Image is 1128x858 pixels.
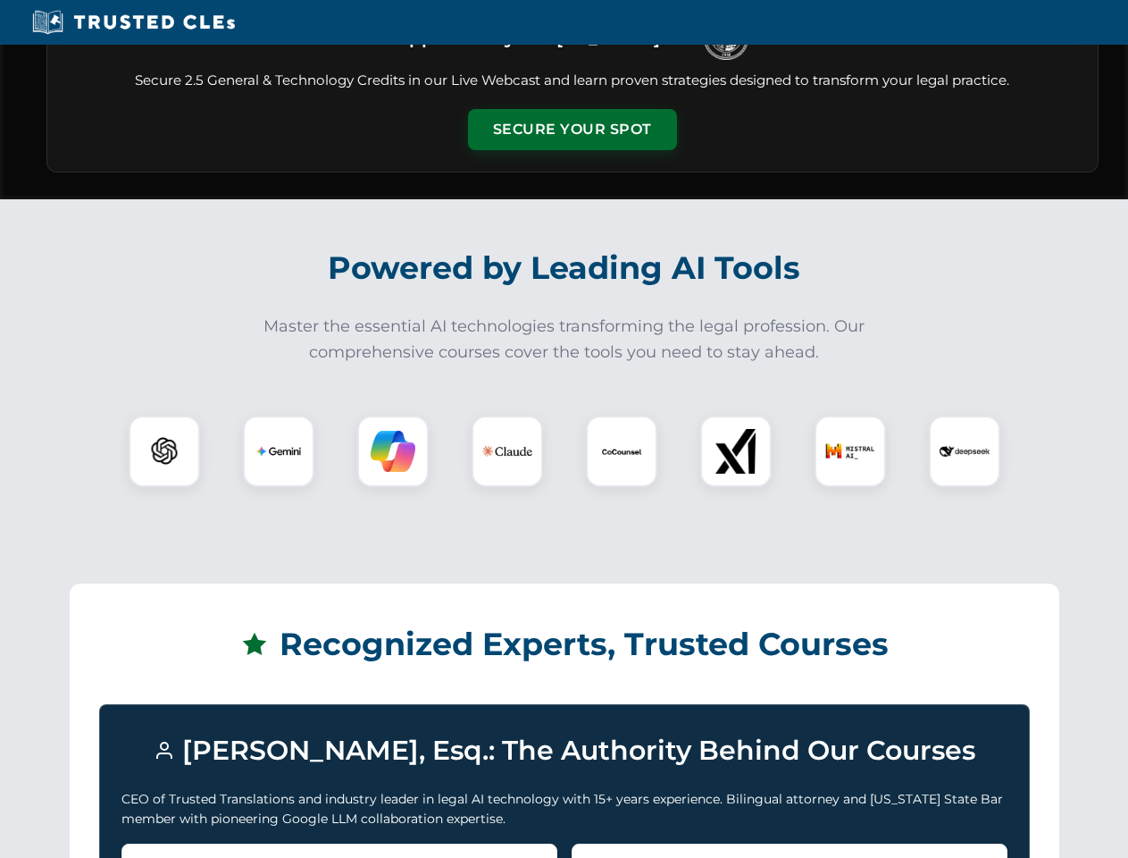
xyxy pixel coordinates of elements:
[468,109,677,150] button: Secure Your Spot
[27,9,240,36] img: Trusted CLEs
[825,426,875,476] img: Mistral AI Logo
[357,416,429,487] div: Copilot
[256,429,301,474] img: Gemini Logo
[714,429,758,474] img: xAI Logo
[940,426,990,476] img: DeepSeek Logo
[586,416,657,487] div: CoCounsel
[70,237,1059,299] h2: Powered by Leading AI Tools
[815,416,886,487] div: Mistral AI
[371,429,415,474] img: Copilot Logo
[482,426,532,476] img: Claude Logo
[599,429,644,474] img: CoCounsel Logo
[700,416,772,487] div: xAI
[99,613,1030,676] h2: Recognized Experts, Trusted Courses
[129,416,200,487] div: ChatGPT
[929,416,1000,487] div: DeepSeek
[138,425,190,477] img: ChatGPT Logo
[69,71,1076,91] p: Secure 2.5 General & Technology Credits in our Live Webcast and learn proven strategies designed ...
[121,727,1007,775] h3: [PERSON_NAME], Esq.: The Authority Behind Our Courses
[472,416,543,487] div: Claude
[243,416,314,487] div: Gemini
[121,789,1007,829] p: CEO of Trusted Translations and industry leader in legal AI technology with 15+ years experience....
[252,314,877,366] p: Master the essential AI technologies transforming the legal profession. Our comprehensive courses...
